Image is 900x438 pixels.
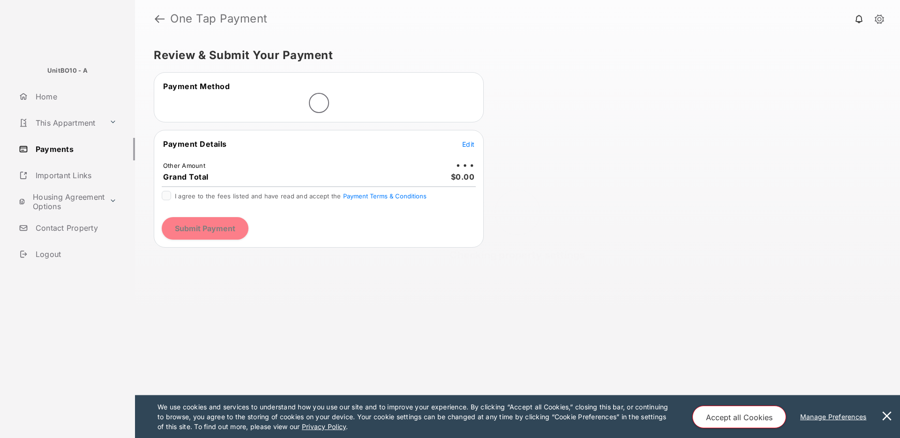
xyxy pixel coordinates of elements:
span: Checking property settings [450,249,585,261]
a: Home [15,85,135,108]
a: Payments [15,138,135,160]
a: Contact Property [15,217,135,239]
a: This Appartment [15,112,105,134]
p: UnitBO10 - A [47,66,88,76]
a: Important Links [15,164,120,187]
a: Logout [15,243,135,265]
a: Housing Agreement Options [15,190,105,213]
